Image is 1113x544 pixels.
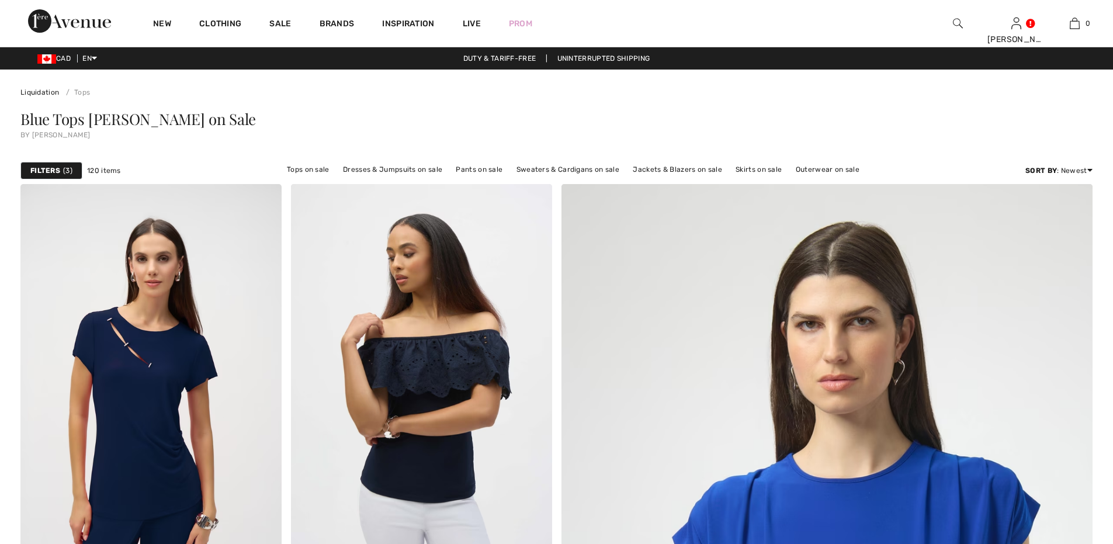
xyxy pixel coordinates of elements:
[153,19,171,31] a: New
[281,162,335,177] a: Tops on sale
[37,54,75,63] span: CAD
[790,162,865,177] a: Outerwear on sale
[28,9,111,33] img: 1ère Avenue
[199,19,241,31] a: Clothing
[1025,165,1093,176] div: : Newest
[320,19,355,31] a: Brands
[730,162,788,177] a: Skirts on sale
[269,19,291,31] a: Sale
[61,88,91,96] a: Tops
[1046,16,1103,30] a: 0
[511,162,625,177] a: Sweaters & Cardigans on sale
[63,165,72,176] span: 3
[1011,16,1021,30] img: My Info
[1011,18,1021,29] a: Sign In
[463,18,481,30] a: Live
[1025,167,1057,175] strong: Sort By
[37,54,56,64] img: Canadian Dollar
[509,18,532,30] a: Prom
[1070,16,1080,30] img: My Bag
[450,162,508,177] a: Pants on sale
[20,131,1093,138] div: by [PERSON_NAME]
[1039,456,1101,486] iframe: Opens a widget where you can chat to one of our agents
[30,165,60,176] strong: Filters
[382,19,434,31] span: Inspiration
[1086,18,1090,29] span: 0
[337,162,448,177] a: Dresses & Jumpsuits on sale
[20,88,59,96] a: Liquidation
[87,165,121,176] span: 120 items
[82,54,97,63] span: EN
[627,162,728,177] a: Jackets & Blazers on sale
[987,33,1045,46] div: [PERSON_NAME]
[20,109,256,129] span: Blue Tops [PERSON_NAME] on Sale
[953,16,963,30] img: search the website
